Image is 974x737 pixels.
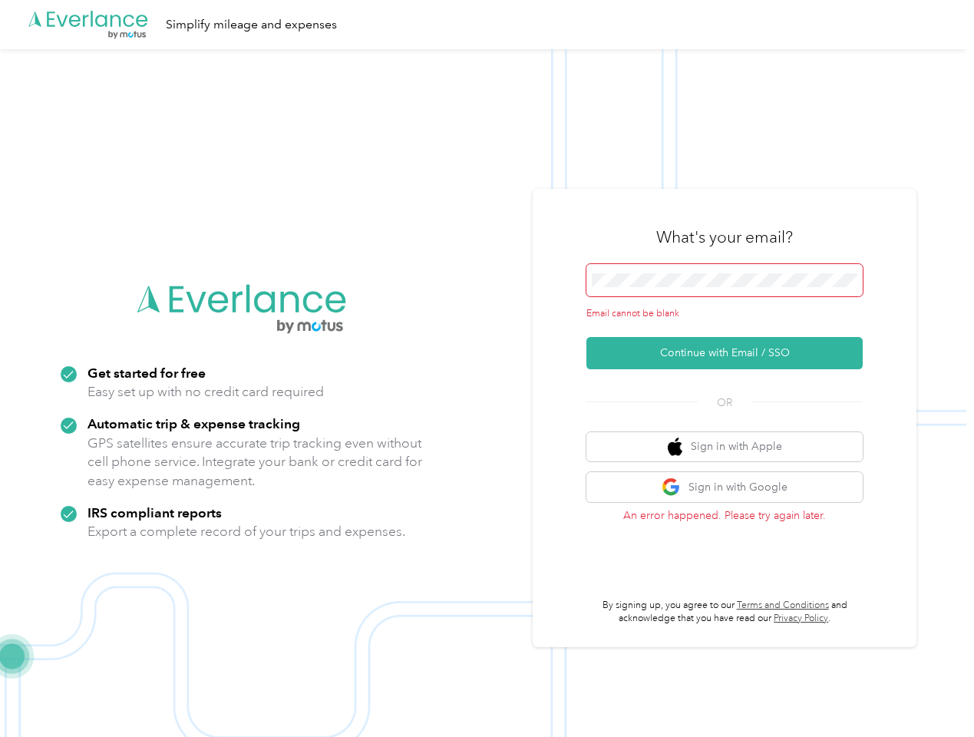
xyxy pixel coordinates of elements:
[166,15,337,35] div: Simplify mileage and expenses
[586,432,863,462] button: apple logoSign in with Apple
[774,613,828,624] a: Privacy Policy
[87,522,405,541] p: Export a complete record of your trips and expenses.
[586,337,863,369] button: Continue with Email / SSO
[586,472,863,502] button: google logoSign in with Google
[87,434,423,491] p: GPS satellites ensure accurate trip tracking even without cell phone service. Integrate your bank...
[698,395,751,411] span: OR
[662,478,681,497] img: google logo
[87,382,324,402] p: Easy set up with no credit card required
[586,507,863,524] p: An error happened. Please try again later.
[586,599,863,626] p: By signing up, you agree to our and acknowledge that you have read our .
[87,365,206,381] strong: Get started for free
[737,600,829,611] a: Terms and Conditions
[87,415,300,431] strong: Automatic trip & expense tracking
[586,307,863,321] div: Email cannot be blank
[668,438,683,457] img: apple logo
[656,226,793,248] h3: What's your email?
[87,504,222,521] strong: IRS compliant reports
